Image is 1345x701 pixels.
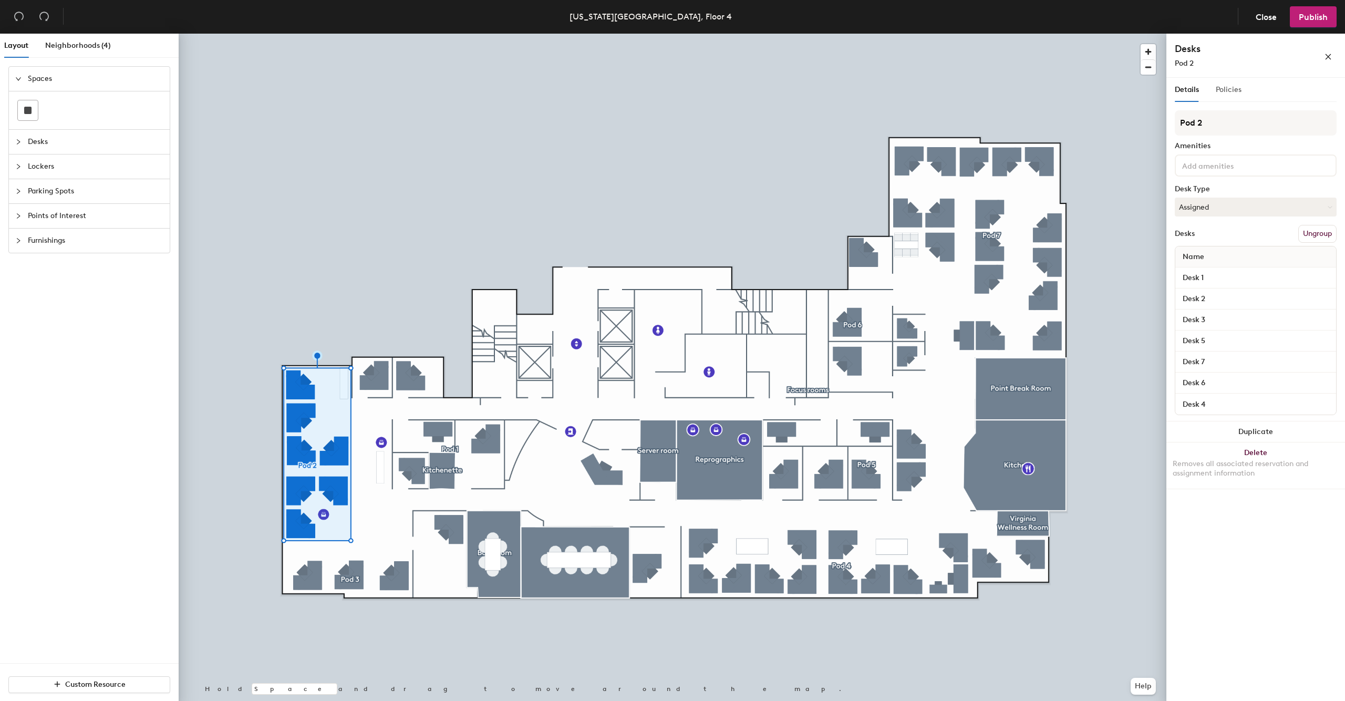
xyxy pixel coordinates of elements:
[1131,678,1156,695] button: Help
[8,6,29,27] button: Undo (⌘ + Z)
[1180,159,1275,171] input: Add amenities
[1298,225,1337,243] button: Ungroup
[1175,230,1195,238] div: Desks
[1177,313,1334,327] input: Unnamed desk
[1175,59,1194,68] span: Pod 2
[1216,85,1241,94] span: Policies
[4,41,28,50] span: Layout
[1177,355,1334,369] input: Unnamed desk
[15,238,22,244] span: collapsed
[28,154,163,179] span: Lockers
[1177,334,1334,348] input: Unnamed desk
[28,67,163,91] span: Spaces
[15,76,22,82] span: expanded
[15,213,22,219] span: collapsed
[1177,248,1209,266] span: Name
[28,179,163,203] span: Parking Spots
[1175,85,1199,94] span: Details
[1177,292,1334,306] input: Unnamed desk
[1166,421,1345,442] button: Duplicate
[1177,397,1334,411] input: Unnamed desk
[1177,376,1334,390] input: Unnamed desk
[1177,271,1334,285] input: Unnamed desk
[1256,12,1277,22] span: Close
[28,229,163,253] span: Furnishings
[45,41,111,50] span: Neighborhoods (4)
[15,188,22,194] span: collapsed
[1247,6,1286,27] button: Close
[1290,6,1337,27] button: Publish
[28,204,163,228] span: Points of Interest
[14,11,24,22] span: undo
[1175,198,1337,217] button: Assigned
[1175,42,1290,56] h4: Desks
[28,130,163,154] span: Desks
[15,139,22,145] span: collapsed
[1173,459,1339,478] div: Removes all associated reservation and assignment information
[8,676,170,693] button: Custom Resource
[570,10,732,23] div: [US_STATE][GEOGRAPHIC_DATA], Floor 4
[34,6,55,27] button: Redo (⌘ + ⇧ + Z)
[1299,12,1328,22] span: Publish
[65,680,126,689] span: Custom Resource
[1175,185,1337,193] div: Desk Type
[1325,53,1332,60] span: close
[15,163,22,170] span: collapsed
[1175,142,1337,150] div: Amenities
[1166,442,1345,489] button: DeleteRemoves all associated reservation and assignment information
